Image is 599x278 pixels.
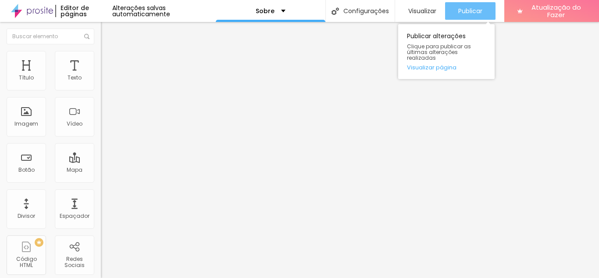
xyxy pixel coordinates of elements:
img: Ícone [84,34,89,39]
font: Imagem [14,120,38,127]
font: Editor de páginas [61,4,89,18]
font: Publicar [458,7,482,15]
input: Buscar elemento [7,29,94,44]
font: Visualizar página [407,63,456,72]
font: Mapa [67,166,82,173]
font: Código HTML [16,255,37,269]
img: Ícone [332,7,339,15]
font: Clique para publicar as últimas alterações realizadas [407,43,471,61]
font: Atualização do Fazer [531,3,581,19]
a: Visualizar página [407,65,486,70]
font: Sobre [256,7,275,15]
iframe: Editor [101,22,599,278]
font: Configurações [343,7,389,15]
font: Visualizar [408,7,436,15]
font: Título [19,74,34,81]
font: Divisor [18,212,35,220]
font: Vídeo [67,120,82,127]
button: Publicar [445,2,496,20]
font: Alterações salvas automaticamente [112,4,170,18]
font: Publicar alterações [407,32,466,40]
font: Redes Sociais [64,255,85,269]
font: Espaçador [60,212,89,220]
font: Botão [18,166,35,173]
button: Visualizar [395,2,445,20]
font: Texto [68,74,82,81]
